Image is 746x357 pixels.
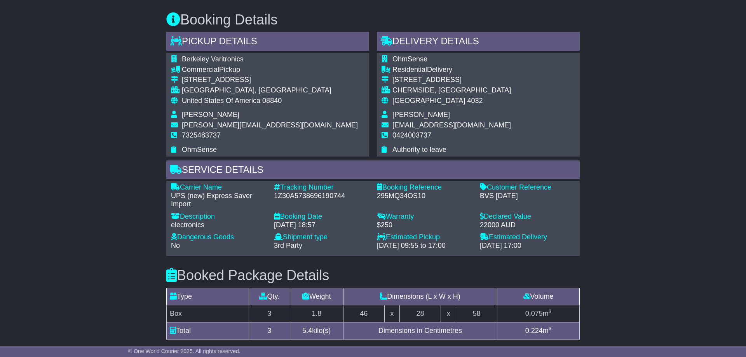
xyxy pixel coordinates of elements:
[377,183,472,192] div: Booking Reference
[167,322,249,340] td: Total
[392,121,511,129] span: [EMAIL_ADDRESS][DOMAIN_NAME]
[274,212,369,221] div: Booking Date
[290,322,343,340] td: kilo(s)
[166,160,580,181] div: Service Details
[249,305,290,322] td: 3
[549,326,552,331] sup: 3
[274,221,369,230] div: [DATE] 18:57
[182,76,358,84] div: [STREET_ADDRESS]
[456,305,497,322] td: 58
[480,183,575,192] div: Customer Reference
[166,12,580,28] h3: Booking Details
[392,97,465,104] span: [GEOGRAPHIC_DATA]
[343,322,497,340] td: Dimensions in Centimetres
[497,305,580,322] td: m
[384,305,399,322] td: x
[480,221,575,230] div: 22000 AUD
[182,97,260,104] span: United States Of America
[497,322,580,340] td: m
[480,242,575,250] div: [DATE] 17:00
[274,242,302,249] span: 3rd Party
[249,288,290,305] td: Qty.
[171,233,266,242] div: Dangerous Goods
[549,308,552,314] sup: 3
[182,111,239,118] span: [PERSON_NAME]
[166,32,369,53] div: Pickup Details
[497,288,580,305] td: Volume
[167,305,249,322] td: Box
[525,310,543,317] span: 0.075
[392,66,511,74] div: Delivery
[480,192,575,200] div: BVS [DATE]
[377,233,472,242] div: Estimated Pickup
[392,146,446,153] span: Authority to leave
[171,212,266,221] div: Description
[171,192,266,209] div: UPS (new) Express Saver Import
[525,327,543,334] span: 0.224
[128,348,241,354] span: © One World Courier 2025. All rights reserved.
[343,288,497,305] td: Dimensions (L x W x H)
[392,55,427,63] span: OhmSense
[171,242,180,249] span: No
[182,66,219,73] span: Commercial
[182,131,221,139] span: 7325483737
[182,55,244,63] span: Berkeley Varitronics
[249,322,290,340] td: 3
[377,32,580,53] div: Delivery Details
[392,86,511,95] div: CHERMSIDE, [GEOGRAPHIC_DATA]
[392,131,431,139] span: 0424003737
[343,305,384,322] td: 46
[441,305,456,322] td: x
[377,221,472,230] div: $250
[392,76,511,84] div: [STREET_ADDRESS]
[377,192,472,200] div: 295MQ34OS10
[400,305,441,322] td: 28
[480,233,575,242] div: Estimated Delivery
[392,111,450,118] span: [PERSON_NAME]
[262,97,282,104] span: 08840
[182,66,358,74] div: Pickup
[167,288,249,305] td: Type
[171,183,266,192] div: Carrier Name
[290,288,343,305] td: Weight
[274,183,369,192] div: Tracking Number
[171,221,266,230] div: electronics
[182,121,358,129] span: [PERSON_NAME][EMAIL_ADDRESS][DOMAIN_NAME]
[182,86,358,95] div: [GEOGRAPHIC_DATA], [GEOGRAPHIC_DATA]
[166,268,580,283] h3: Booked Package Details
[467,97,483,104] span: 4032
[290,305,343,322] td: 1.8
[480,212,575,221] div: Declared Value
[377,242,472,250] div: [DATE] 09:55 to 17:00
[182,146,217,153] span: OhmSense
[274,192,369,200] div: 1Z30A5738696190744
[377,212,472,221] div: Warranty
[392,66,427,73] span: Residential
[274,233,369,242] div: Shipment type
[302,327,312,334] span: 5.4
